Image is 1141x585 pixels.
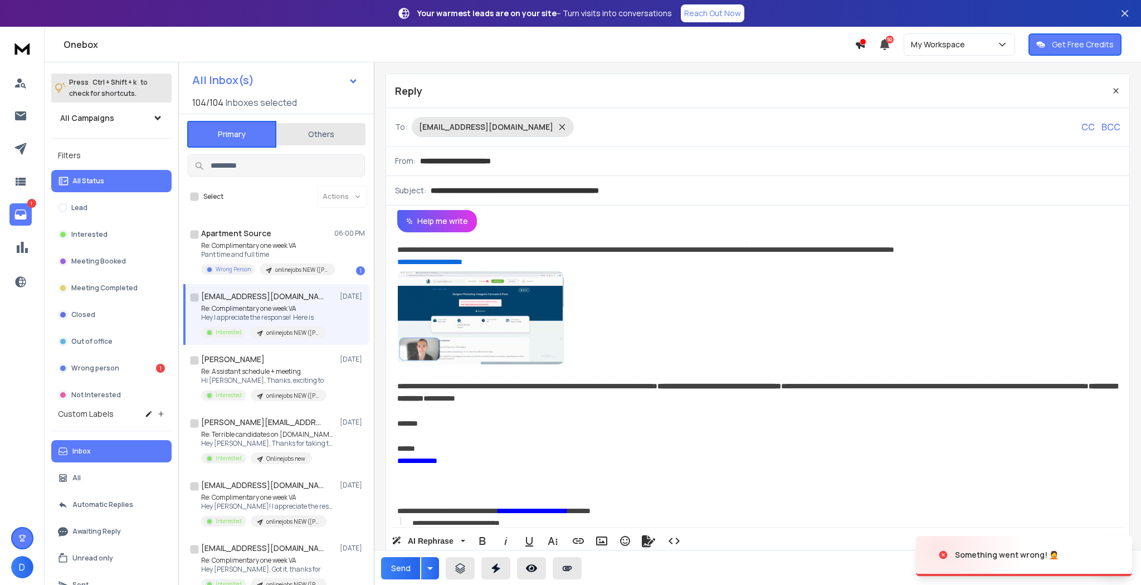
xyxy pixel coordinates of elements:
button: AI Rephrase [389,530,467,552]
button: Automatic Replies [51,494,172,516]
label: Select [203,192,223,201]
button: Send [381,557,420,579]
h1: [EMAIL_ADDRESS][DOMAIN_NAME] [201,543,324,554]
button: Get Free Credits [1028,33,1122,56]
h3: Filters [51,148,172,163]
p: Hey I appreciate the response! Here is [201,313,326,322]
span: 104 / 104 [192,96,223,109]
button: Out of office [51,330,172,353]
button: More Text [542,530,563,552]
div: 1 [356,266,365,275]
p: Re: Complimentary one week VA [201,304,326,313]
h1: [EMAIL_ADDRESS][DOMAIN_NAME] [201,291,324,302]
p: Reply [395,83,422,99]
button: Closed [51,304,172,326]
p: Wrong person [71,364,119,373]
p: Interested [216,517,242,525]
p: Re: Complimentary one week VA [201,241,335,250]
p: From: [395,155,416,167]
p: Press to check for shortcuts. [69,77,148,99]
button: Interested [51,223,172,246]
p: 1 [27,199,36,208]
p: Automatic Replies [72,500,133,509]
div: Something went wrong! 🤦 [955,549,1059,560]
span: 50 [886,36,894,43]
p: [DATE] [340,292,365,301]
p: Hey [PERSON_NAME], Got it, thanks for [201,565,326,574]
p: Awaiting Reply [72,527,121,536]
p: Unread only [72,554,113,563]
p: Get Free Credits [1052,39,1114,50]
p: Re: Assistant schedule + meeting [201,367,326,376]
p: Meeting Completed [71,284,138,292]
p: Inbox [72,447,91,456]
button: Not Interested [51,384,172,406]
p: Not Interested [71,391,121,399]
p: Hi [PERSON_NAME], Thanks, exciting to [201,376,326,385]
img: logo [11,38,33,58]
p: Re: Complimentary one week VA [201,556,326,565]
button: All Inbox(s) [183,69,367,91]
p: [DATE] [340,544,365,553]
h1: All Campaigns [60,113,114,124]
p: Subject: [395,185,426,196]
p: [DATE] [340,418,365,427]
button: Code View [664,530,685,552]
p: Interested [71,230,108,239]
p: – Turn visits into conversations [417,8,672,19]
button: Help me write [397,210,477,232]
a: 1 [9,203,32,226]
button: Insert Link (Ctrl+K) [568,530,589,552]
p: onlinejobs NEW ([PERSON_NAME] add to this one) [266,518,320,526]
p: Onlinejobs new [266,455,305,463]
p: Meeting Booked [71,257,126,266]
p: CC [1081,120,1095,134]
h1: Apartment Source [201,228,271,239]
button: All [51,467,172,489]
p: Re: Complimentary one week VA [201,493,335,502]
button: D [11,556,33,578]
button: Inbox [51,440,172,462]
h3: Inboxes selected [226,96,297,109]
strong: Your warmest leads are on your site [417,8,557,18]
h1: [PERSON_NAME] [201,354,265,365]
button: Others [276,122,365,147]
p: Interested [216,391,242,399]
p: All [72,474,81,482]
p: [DATE] [340,355,365,364]
button: Lead [51,197,172,219]
button: Signature [638,530,659,552]
p: onlinejobs NEW ([PERSON_NAME] add to this one) [275,266,329,274]
h1: [PERSON_NAME][EMAIL_ADDRESS][DOMAIN_NAME] [201,417,324,428]
button: Underline (Ctrl+U) [519,530,540,552]
button: Primary [187,121,276,148]
button: Awaiting Reply [51,520,172,543]
p: onlinejobs NEW ([PERSON_NAME] add to this one) [266,329,320,337]
p: Interested [216,328,242,337]
h1: [EMAIL_ADDRESS][DOMAIN_NAME] [201,480,324,491]
button: Wrong person1 [51,357,172,379]
button: Unread only [51,547,172,569]
button: Meeting Booked [51,250,172,272]
h1: All Inbox(s) [192,75,254,86]
button: All Status [51,170,172,192]
p: Closed [71,310,95,319]
p: [DATE] [340,481,365,490]
p: Lead [71,203,87,212]
p: Hey [PERSON_NAME]! I appreciate the response. [201,502,335,511]
div: 1 [156,364,165,373]
a: Reach Out Now [681,4,744,22]
p: Out of office [71,337,113,346]
button: All Campaigns [51,107,172,129]
p: 06:00 PM [334,229,365,238]
p: Wrong Person [216,265,251,274]
p: All Status [72,177,104,186]
p: Pant time and full time [201,250,335,259]
span: Ctrl + Shift + k [91,76,138,89]
p: [EMAIL_ADDRESS][DOMAIN_NAME] [419,121,553,133]
p: Reach Out Now [684,8,741,19]
h3: Custom Labels [58,408,114,420]
p: Hey [PERSON_NAME], Thanks for taking the [201,439,335,448]
button: Insert Image (Ctrl+P) [591,530,612,552]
